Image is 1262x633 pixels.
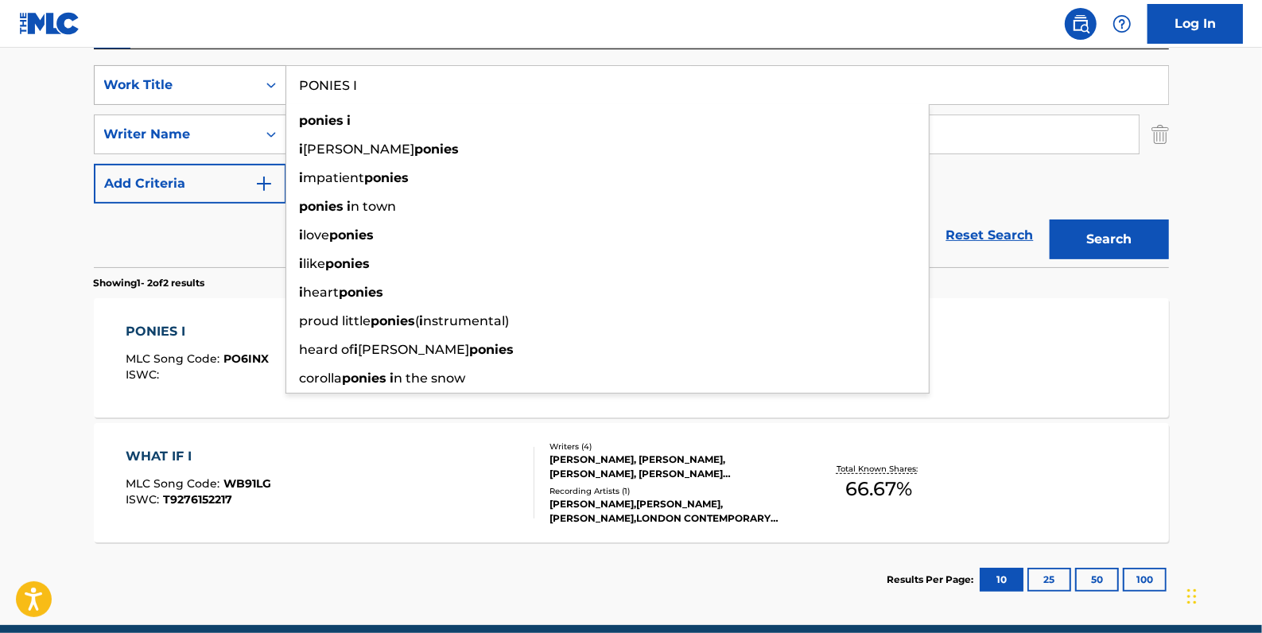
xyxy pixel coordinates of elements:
[300,199,344,214] strong: ponies
[1187,573,1197,620] div: Drag
[549,441,790,452] div: Writers ( 4 )
[94,276,205,290] p: Showing 1 - 2 of 2 results
[1182,557,1262,633] iframe: Chat Widget
[365,170,410,185] strong: ponies
[304,256,326,271] span: like
[94,164,286,204] button: Add Criteria
[94,65,1169,267] form: Search Form
[300,371,343,386] span: corolla
[330,227,375,243] strong: ponies
[1027,568,1071,592] button: 25
[300,113,344,128] strong: ponies
[371,313,416,328] strong: ponies
[470,342,515,357] strong: ponies
[845,475,912,503] span: 66.67 %
[223,476,271,491] span: WB91LG
[343,371,387,386] strong: ponies
[300,313,371,328] span: proud little
[304,285,340,300] span: heart
[1065,8,1097,40] a: Public Search
[163,492,232,507] span: T9276152217
[1071,14,1090,33] img: search
[887,573,978,587] p: Results Per Page:
[1123,568,1167,592] button: 100
[300,142,304,157] strong: i
[94,423,1169,542] a: WHAT IF IMLC Song Code:WB91LGISWC:T9276152217Writers (4)[PERSON_NAME], [PERSON_NAME], [PERSON_NAM...
[254,174,274,193] img: 9d2ae6d4665cec9f34b9.svg
[1106,8,1138,40] div: Help
[416,313,420,328] span: (
[980,568,1023,592] button: 10
[104,125,247,144] div: Writer Name
[837,463,922,475] p: Total Known Shares:
[390,371,394,386] strong: i
[355,342,359,357] strong: i
[300,342,355,357] span: heard of
[549,452,790,481] div: [PERSON_NAME], [PERSON_NAME], [PERSON_NAME], [PERSON_NAME] [PERSON_NAME]
[394,371,466,386] span: n the snow
[1151,115,1169,154] img: Delete Criterion
[300,227,304,243] strong: i
[304,142,415,157] span: [PERSON_NAME]
[1050,219,1169,259] button: Search
[348,199,351,214] strong: i
[340,285,384,300] strong: ponies
[359,342,470,357] span: [PERSON_NAME]
[304,227,330,243] span: love
[126,492,163,507] span: ISWC :
[420,313,424,328] strong: i
[1147,4,1243,44] a: Log In
[424,313,510,328] span: nstrumental)
[1075,568,1119,592] button: 50
[126,367,163,382] span: ISWC :
[126,322,269,341] div: PONIES I
[104,76,247,95] div: Work Title
[126,447,271,466] div: WHAT IF I
[1113,14,1132,33] img: help
[326,256,371,271] strong: ponies
[938,218,1042,253] a: Reset Search
[300,256,304,271] strong: i
[549,485,790,497] div: Recording Artists ( 1 )
[126,351,223,366] span: MLC Song Code :
[94,298,1169,417] a: PONIES IMLC Song Code:PO6INXISWC:Writers (1)[PERSON_NAME]Recording Artists (0)Total Known Shares:...
[304,170,365,185] span: mpatient
[223,351,269,366] span: PO6INX
[300,285,304,300] strong: i
[348,113,351,128] strong: i
[549,497,790,526] div: [PERSON_NAME],[PERSON_NAME],[PERSON_NAME],LONDON CONTEMPORARY ORCHESTRA,[PERSON_NAME]
[415,142,460,157] strong: ponies
[300,170,304,185] strong: i
[351,199,397,214] span: n town
[19,12,80,35] img: MLC Logo
[126,476,223,491] span: MLC Song Code :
